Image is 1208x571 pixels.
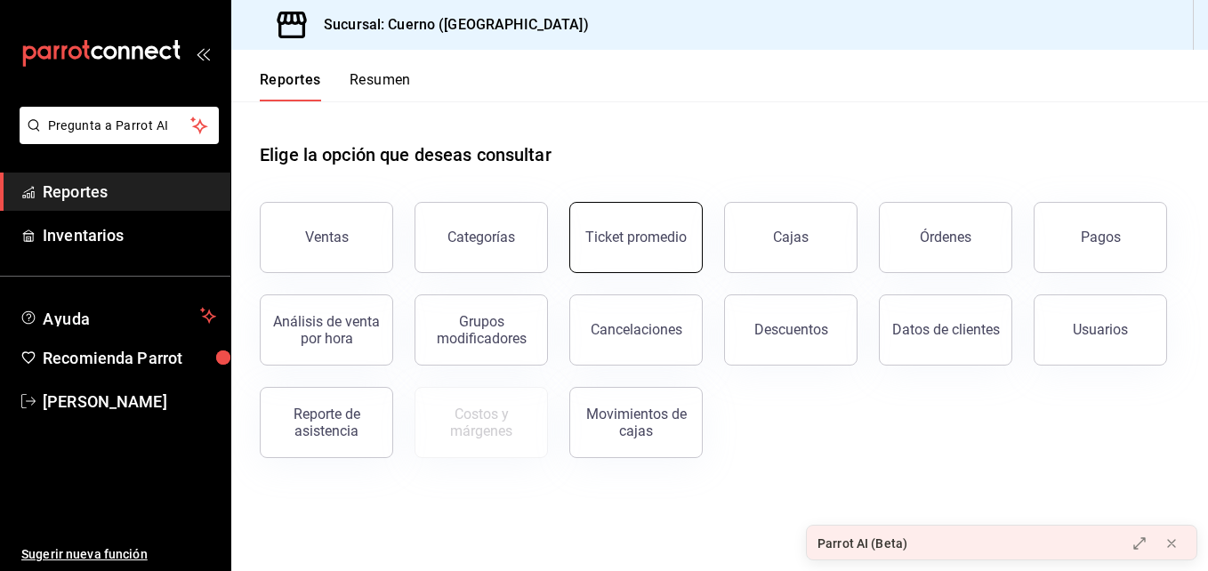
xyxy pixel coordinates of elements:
[426,313,536,347] div: Grupos modificadores
[569,202,703,273] button: Ticket promedio
[305,229,349,245] div: Ventas
[260,294,393,366] button: Análisis de venta por hora
[415,294,548,366] button: Grupos modificadores
[43,226,124,245] font: Inventarios
[892,321,1000,338] div: Datos de clientes
[310,14,589,36] h3: Sucursal: Cuerno ([GEOGRAPHIC_DATA])
[426,406,536,439] div: Costos y márgenes
[260,71,411,101] div: Pestañas de navegación
[260,71,321,89] font: Reportes
[1034,294,1167,366] button: Usuarios
[43,182,108,201] font: Reportes
[21,547,148,561] font: Sugerir nueva función
[48,117,191,135] span: Pregunta a Parrot AI
[1081,229,1121,245] div: Pagos
[879,202,1012,273] button: Órdenes
[12,129,219,148] a: Pregunta a Parrot AI
[1034,202,1167,273] button: Pagos
[271,406,382,439] div: Reporte de asistencia
[817,535,907,553] div: Parrot AI (Beta)
[415,202,548,273] button: Categorías
[724,202,858,273] button: Cajas
[724,294,858,366] button: Descuentos
[591,321,682,338] div: Cancelaciones
[754,321,828,338] div: Descuentos
[920,229,971,245] div: Órdenes
[43,349,182,367] font: Recomienda Parrot
[20,107,219,144] button: Pregunta a Parrot AI
[43,392,167,411] font: [PERSON_NAME]
[1073,321,1128,338] div: Usuarios
[43,305,193,326] span: Ayuda
[260,387,393,458] button: Reporte de asistencia
[773,229,809,245] div: Cajas
[581,406,691,439] div: Movimientos de cajas
[271,313,382,347] div: Análisis de venta por hora
[260,141,552,168] h1: Elige la opción que deseas consultar
[415,387,548,458] button: Contrata inventarios para ver este reporte
[260,202,393,273] button: Ventas
[585,229,687,245] div: Ticket promedio
[879,294,1012,366] button: Datos de clientes
[447,229,515,245] div: Categorías
[569,387,703,458] button: Movimientos de cajas
[569,294,703,366] button: Cancelaciones
[196,46,210,60] button: open_drawer_menu
[350,71,411,101] button: Resumen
